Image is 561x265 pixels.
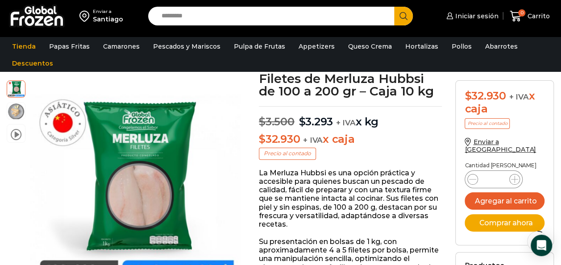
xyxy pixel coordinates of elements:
[465,89,506,102] bdi: 32.930
[465,138,536,153] a: Enviar a [GEOGRAPHIC_DATA]
[259,132,266,145] span: $
[507,6,552,27] a: 0 Carrito
[525,12,550,21] span: Carrito
[8,55,58,72] a: Descuentos
[93,8,123,15] div: Enviar a
[299,115,333,128] bdi: 3.293
[93,15,123,24] div: Santiago
[465,118,510,129] p: Precio al contado
[465,89,471,102] span: $
[149,38,225,55] a: Pescados y Mariscos
[303,136,323,145] span: + IVA
[8,38,40,55] a: Tienda
[481,38,522,55] a: Abarrotes
[531,235,552,256] div: Open Intercom Messenger
[453,12,499,21] span: Iniciar sesión
[447,38,476,55] a: Pollos
[465,192,544,210] button: Agregar al carrito
[259,72,442,97] h1: Filetes de Merluza Hubbsi de 100 a 200 gr – Caja 10 kg
[259,132,300,145] bdi: 32.930
[259,115,266,128] span: $
[7,79,25,97] span: filete de merluza
[259,106,442,128] p: x kg
[294,38,339,55] a: Appetizers
[79,8,93,24] img: address-field-icon.svg
[518,9,525,17] span: 0
[259,148,316,159] p: Precio al contado
[259,133,442,146] p: x caja
[394,7,413,25] button: Search button
[7,103,25,120] span: plato-merluza
[259,169,442,228] p: La Merluza Hubbsi es una opción práctica y accesible para quienes buscan un pescado de calidad, f...
[336,118,356,127] span: + IVA
[45,38,94,55] a: Papas Fritas
[465,162,544,169] p: Cantidad [PERSON_NAME]
[444,7,499,25] a: Iniciar sesión
[465,214,544,232] button: Comprar ahora
[401,38,443,55] a: Hortalizas
[509,92,528,101] span: + IVA
[465,90,544,116] div: x caja
[229,38,290,55] a: Pulpa de Frutas
[299,115,305,128] span: $
[99,38,144,55] a: Camarones
[485,173,502,186] input: Product quantity
[344,38,396,55] a: Queso Crema
[259,115,295,128] bdi: 3.500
